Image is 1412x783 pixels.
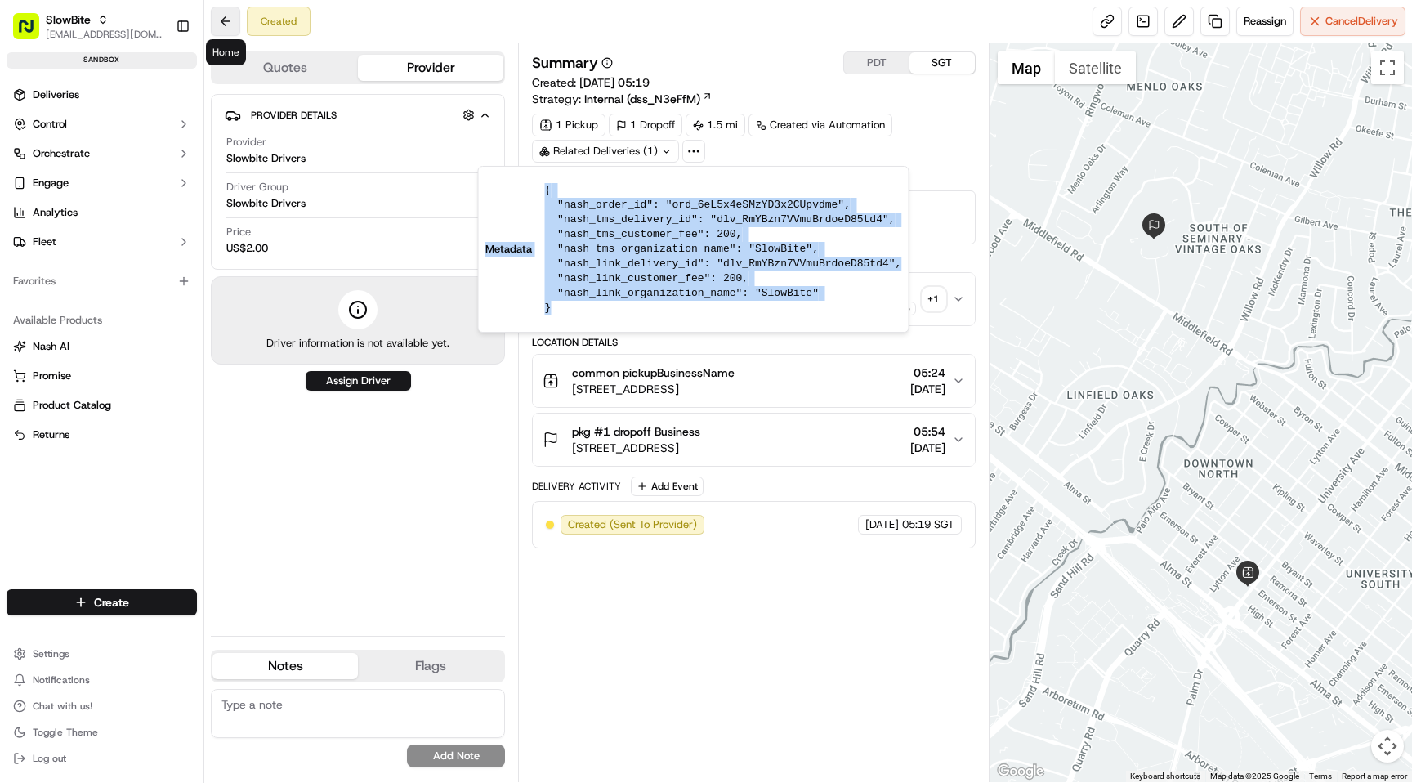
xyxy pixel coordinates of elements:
button: SGT [909,52,975,74]
span: Reassign [1244,14,1286,29]
div: We're available if you need us! [56,172,207,186]
span: Price [226,225,251,239]
button: Engage [7,170,197,196]
button: Provider [358,55,503,81]
p: Welcome 👋 [16,65,297,92]
a: Analytics [7,199,197,226]
button: Notifications [7,669,197,691]
span: Created (Sent To Provider) [568,517,697,532]
button: Start new chat [278,161,297,181]
span: Control [33,117,67,132]
span: [STREET_ADDRESS] [572,440,700,456]
span: Promise [33,369,71,383]
span: US$2.00 [226,241,268,256]
button: Create [7,589,197,615]
button: Keyboard shortcuts [1130,771,1200,782]
span: Created: [532,74,650,91]
span: Slowbite Drivers [226,196,306,211]
img: 1736555255976-a54dd68f-1ca7-489b-9aae-adbdc363a1c4 [16,156,46,186]
a: Internal (dss_N3eFfM) [584,91,713,107]
div: Strategy: [532,91,713,107]
span: pkg #1 dropoff Business [572,423,700,440]
span: Slowbite Drivers [226,151,306,166]
span: 05:24 [910,365,945,381]
span: Pylon [163,277,198,289]
button: Nash AI [7,333,197,360]
span: [DATE] [910,440,945,456]
span: common pickupBusinessName [572,365,735,381]
button: Log out [7,747,197,770]
button: Product Catalog [7,392,197,418]
span: [DATE] [865,517,899,532]
a: Created via Automation [748,114,892,136]
div: 📗 [16,239,29,252]
button: Fleet [7,229,197,255]
button: Orchestrate [7,141,197,167]
button: SlowBite [46,11,91,28]
span: [DATE] [910,381,945,397]
span: 05:54 [910,423,945,440]
button: Add Event [631,477,704,496]
div: Favorites [7,268,197,294]
div: 1 Pickup [532,114,605,136]
div: sandbox [7,52,197,69]
button: Toggle fullscreen view [1371,51,1404,84]
a: Nash AI [13,339,190,354]
span: Nash AI [33,339,69,354]
button: Flags [358,653,503,679]
span: Create [94,594,129,611]
div: 1.5 mi [686,114,745,136]
div: Home [206,39,246,65]
span: Orchestrate [33,146,90,161]
button: Settings [7,642,197,665]
button: Map camera controls [1371,730,1404,763]
button: pkg #1 dropoff Business[STREET_ADDRESS]05:54[DATE] [533,414,974,466]
span: 05:19 SGT [902,517,954,532]
a: Returns [13,427,190,442]
span: Toggle Theme [33,726,98,739]
a: 💻API Documentation [132,230,269,260]
span: Notifications [33,673,90,687]
button: PDT [844,52,909,74]
button: CancelDelivery [1300,7,1405,36]
div: 💻 [138,239,151,252]
button: Show satellite imagery [1055,51,1136,84]
button: Returns [7,422,197,448]
div: 1 Dropoff [609,114,682,136]
span: Product Catalog [33,398,111,413]
a: Report a map error [1342,772,1407,781]
span: Provider Details [251,109,337,122]
span: API Documentation [154,237,262,253]
input: Got a question? Start typing here... [42,105,294,123]
button: [EMAIL_ADDRESS][DOMAIN_NAME] [46,28,163,41]
span: Driver information is not available yet. [266,336,449,351]
span: Driver Group [226,180,288,195]
div: Location Details [532,336,975,349]
div: Related Deliveries (1) [532,140,679,163]
button: Notes [212,653,358,679]
span: Analytics [33,205,78,220]
span: [DATE] 05:19 [579,75,650,90]
span: [STREET_ADDRESS] [572,381,735,397]
button: Assign Driver [306,371,411,391]
button: Reassign [1236,7,1294,36]
span: Log out [33,752,66,765]
a: Terms (opens in new tab) [1309,772,1332,781]
a: Product Catalog [13,398,190,413]
span: Engage [33,176,69,190]
span: Deliveries [33,87,79,102]
div: Available Products [7,307,197,333]
div: + 1 [923,288,945,311]
span: Knowledge Base [33,237,125,253]
span: Map data ©2025 Google [1210,772,1299,781]
a: Powered byPylon [115,276,198,289]
img: Google [994,761,1048,782]
pre: { "nash_order_id": "ord_6eL5x4eSMzYD3x2CUpvdme", "nash_tms_delivery_id": "dlv_RmYBzn7VVmuBrdoeD85... [545,183,902,315]
button: Show street map [998,51,1055,84]
a: Promise [13,369,190,383]
span: Cancel Delivery [1325,14,1398,29]
button: Chat with us! [7,695,197,718]
button: Provider Details [225,101,491,128]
